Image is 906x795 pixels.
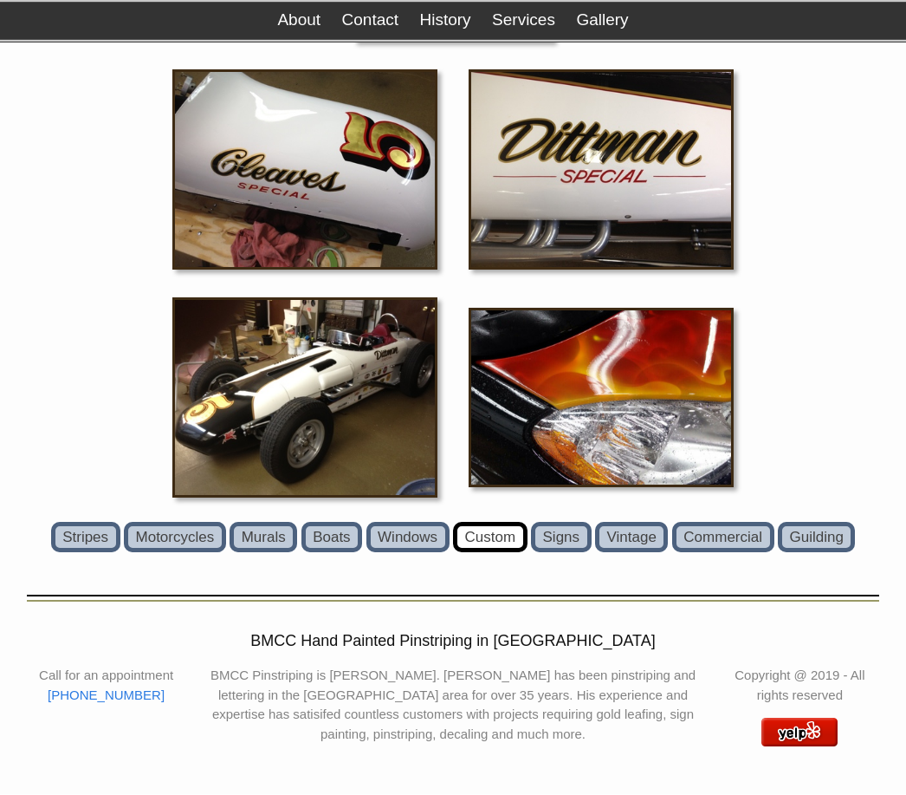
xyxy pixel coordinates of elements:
a: Services [492,11,555,29]
a: Vintage [595,523,668,554]
img: 17427.JPG [172,298,437,499]
a: About [277,11,320,29]
a: Gallery [576,11,628,29]
li: Call for an appointment [26,667,186,687]
a: Guilding [778,523,855,554]
a: History [419,11,470,29]
img: 12798.JPG [172,70,437,270]
a: [PHONE_NUMBER] [48,688,165,703]
a: Boats [301,523,362,554]
a: Windows [366,523,450,554]
img: BMCC Hand Painted Pinstriping [761,719,838,747]
h2: BMCC Hand Painted Pinstriping in [GEOGRAPHIC_DATA] [26,630,880,654]
a: Murals [230,523,297,554]
p: Copyright @ 2019 - All rights reserved [720,667,880,706]
a: Stripes [51,523,120,554]
a: Contact [342,11,398,29]
a: Custom [453,523,527,554]
img: 8289.JPG [469,70,734,270]
p: BMCC Pinstriping is [PERSON_NAME]. [PERSON_NAME] has been pinstriping and lettering in the [GEOGR... [199,667,707,745]
a: Commercial [672,523,774,554]
img: flame_1.JPG [469,309,734,487]
a: Motorcycles [124,523,226,554]
a: Signs [531,523,592,554]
